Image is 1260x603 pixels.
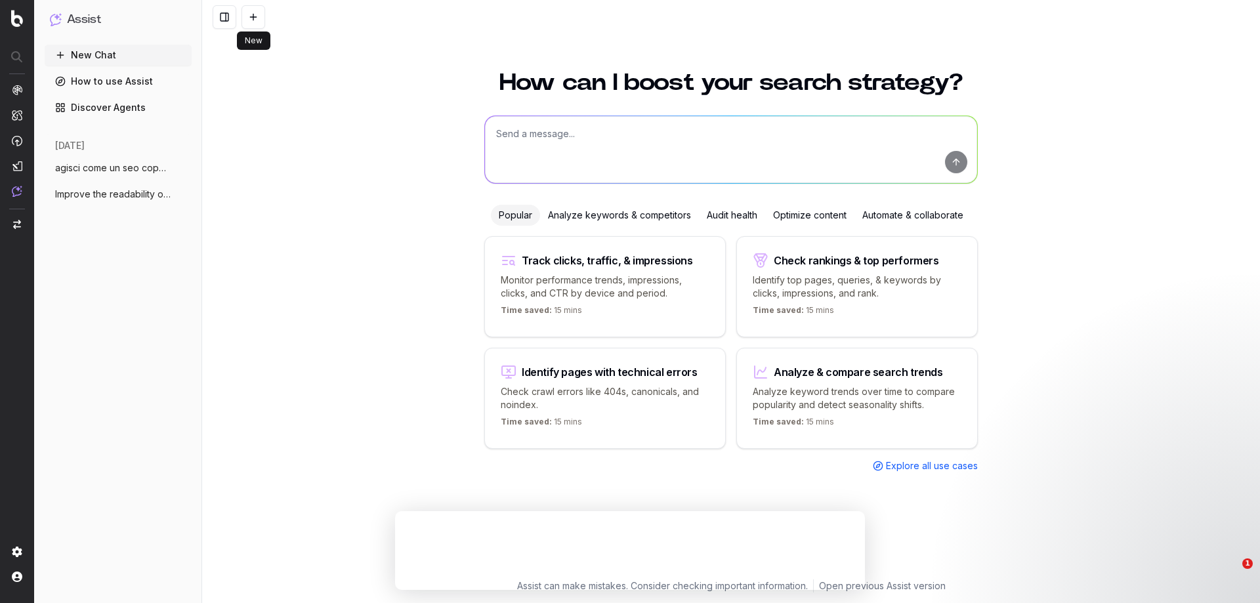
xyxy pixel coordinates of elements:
img: Assist [50,13,62,26]
a: Open previous Assist version [819,579,946,593]
span: Time saved: [753,305,804,315]
img: Switch project [13,220,21,229]
img: Intelligence [12,110,22,121]
span: 1 [1242,558,1253,569]
a: Explore all use cases [873,459,978,472]
p: Analyze keyword trends over time to compare popularity and detect seasonality shifts. [753,385,961,411]
div: Identify pages with technical errors [522,367,698,377]
span: Time saved: [753,417,804,426]
a: How to use Assist [45,71,192,92]
p: Identify top pages, queries, & keywords by clicks, impressions, and rank. [753,274,961,300]
img: Setting [12,547,22,557]
button: Improve the readability of [URL] [45,184,192,205]
p: Check crawl errors like 404s, canonicals, and noindex. [501,385,709,411]
div: Track clicks, traffic, & impressions [522,255,693,266]
p: 15 mins [753,305,834,321]
img: Botify logo [11,10,23,27]
span: Improve the readability of [URL] [55,188,171,201]
img: My account [12,572,22,582]
button: agisci come un seo copywirter e aggiorna [45,157,192,178]
p: 15 mins [501,305,582,321]
div: Analyze keywords & competitors [540,205,699,226]
div: Check rankings & top performers [774,255,939,266]
img: Studio [12,161,22,171]
iframe: Intercom live chat [1215,558,1247,590]
div: Audit health [699,205,765,226]
span: Time saved: [501,305,552,315]
div: Popular [491,205,540,226]
div: Optimize content [765,205,854,226]
span: Time saved: [501,417,552,426]
h1: How can I boost your search strategy? [484,71,978,94]
img: Activation [12,135,22,146]
button: Assist [50,10,186,29]
span: Explore all use cases [886,459,978,472]
iframe: Survey by Laura from Botify [395,511,865,590]
p: 15 mins [501,417,582,432]
div: Analyze & compare search trends [774,367,943,377]
p: Monitor performance trends, impressions, clicks, and CTR by device and period. [501,274,709,300]
span: [DATE] [55,139,85,152]
div: Automate & collaborate [854,205,971,226]
button: New Chat [45,45,192,66]
h1: Assist [67,10,101,29]
span: agisci come un seo copywirter e aggiorna [55,161,171,175]
img: Analytics [12,85,22,95]
p: 15 mins [753,417,834,432]
a: Discover Agents [45,97,192,118]
img: Assist [12,186,22,197]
